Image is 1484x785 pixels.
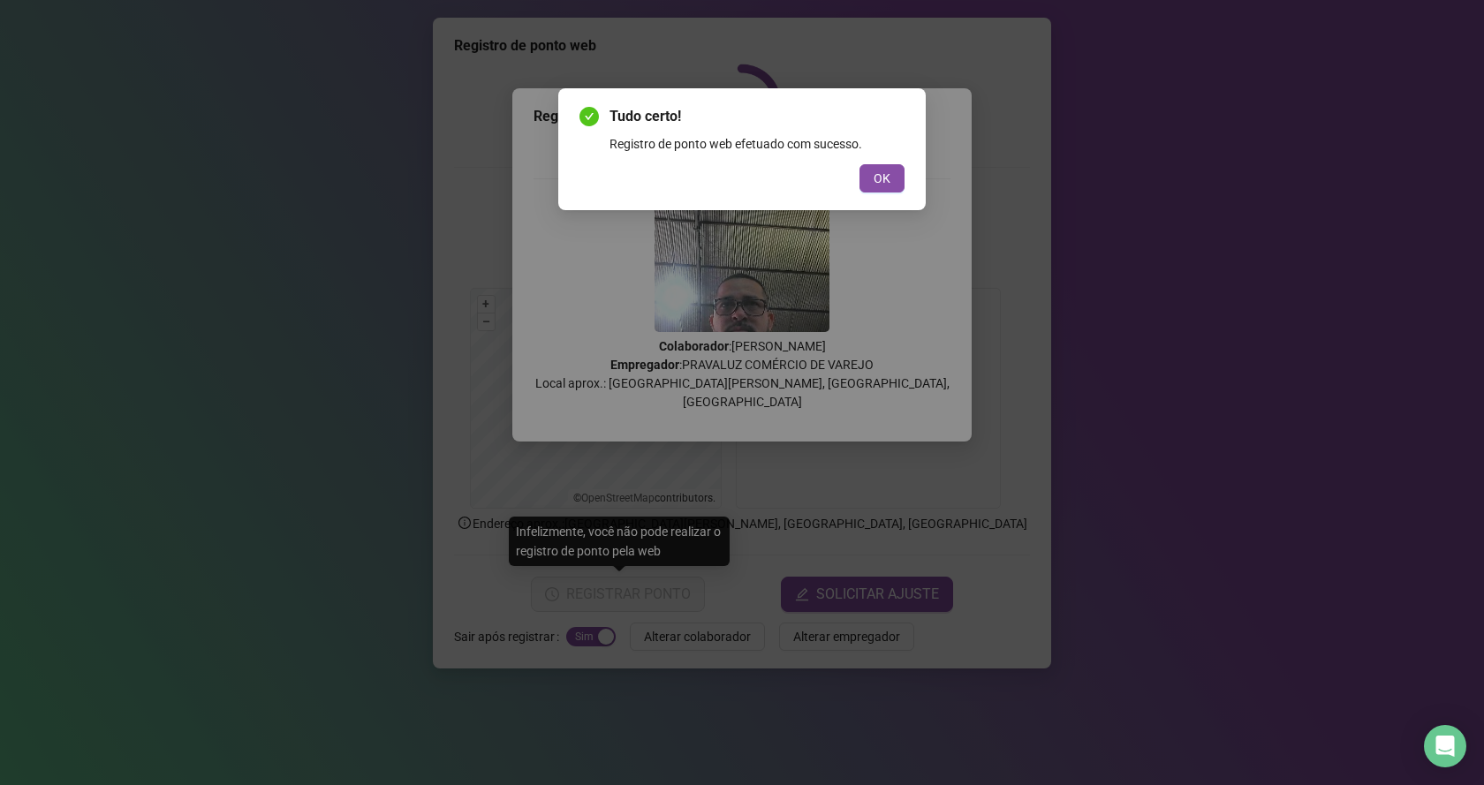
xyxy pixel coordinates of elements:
[609,134,905,154] div: Registro de ponto web efetuado com sucesso.
[609,106,905,127] span: Tudo certo!
[859,164,905,192] button: OK
[874,169,890,188] span: OK
[579,107,599,126] span: check-circle
[1424,725,1466,767] div: Open Intercom Messenger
